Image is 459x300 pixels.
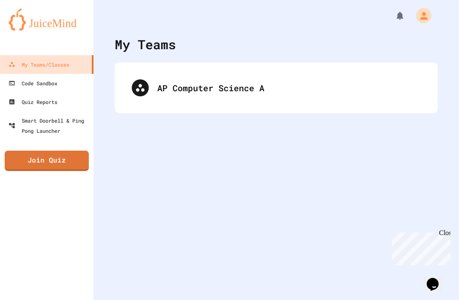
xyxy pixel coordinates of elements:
[157,81,421,94] div: AP Computer Science A
[3,3,59,54] div: Chat with us now!Close
[388,229,450,265] iframe: chat widget
[115,35,176,54] div: My Teams
[423,266,450,292] iframe: chat widget
[8,8,85,31] img: logo-orange.svg
[5,151,89,171] a: Join Quiz
[8,115,90,136] div: Smart Doorbell & Ping Pong Launcher
[407,6,433,25] div: My Account
[8,59,69,70] div: My Teams/Classes
[379,8,407,23] div: My Notifications
[8,78,57,88] div: Code Sandbox
[8,97,57,107] div: Quiz Reports
[123,71,429,105] div: AP Computer Science A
